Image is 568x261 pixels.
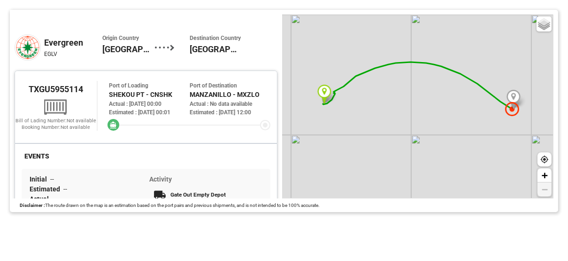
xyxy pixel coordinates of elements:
a: Zoom out [537,182,552,197]
span: -- [50,175,54,183]
a: Layers [537,16,552,32]
div: Evergreen [44,36,102,49]
span: Origin Country [102,34,155,43]
div: Port of Loading [109,81,190,90]
span: -- [52,195,56,203]
div: EVENTS [22,150,52,162]
div: Bill of Lading Number: Not available [15,118,97,124]
div: Actual : No data available [190,100,270,108]
span: Activity [149,175,172,183]
span: − [542,183,548,195]
span: TXGU5955114 [29,84,83,94]
span: Initial [30,175,50,183]
img: Marker [317,85,331,104]
img: evergreen.png [15,34,41,61]
span: Actual [30,195,52,203]
span: Gate Out Empty Depot [170,191,226,198]
div: China [102,34,155,61]
span: Destination Country [190,34,242,43]
span: Disclaimer : [20,203,45,208]
span: + [542,169,548,181]
a: Zoom in [537,168,552,182]
div: Mexico [190,34,242,61]
span: Estimated [30,185,63,193]
div: Estimated : [DATE] 00:01 [109,108,190,117]
div: Port of Destination [190,81,270,90]
span: -- [63,185,67,193]
span: [GEOGRAPHIC_DATA] [102,43,155,55]
span: The route drawn on the map is an estimation based on the port pairs and previous shipments, and i... [45,203,320,208]
span: [GEOGRAPHIC_DATA] [190,43,242,55]
span: EGLV [44,51,57,57]
img: Marker [507,90,521,109]
div: SHEKOU PT - CNSHK [109,90,190,100]
div: Booking Number: Not available [15,124,97,131]
div: MANZANILLO - MXZLO [190,90,270,100]
div: Estimated : [DATE] 12:00 [190,108,270,117]
div: Actual : [DATE] 00:00 [109,100,190,108]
